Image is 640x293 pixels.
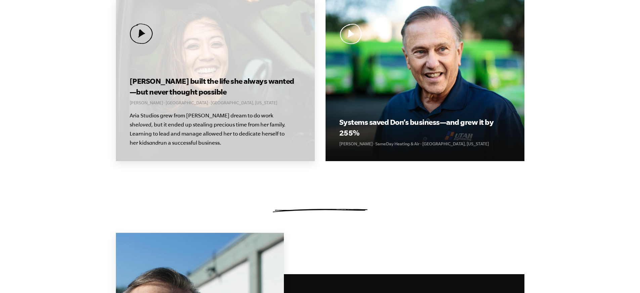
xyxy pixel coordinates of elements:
p: Aria Studios grew from [PERSON_NAME] dream to do work she , but it ended up stealing precious tim... [130,111,288,147]
em: and [149,140,158,146]
em: loved [138,121,151,127]
h3: [PERSON_NAME] built the life she always wanted—but never thought possible [130,76,301,97]
p: [PERSON_NAME] · SameDay Heating & Air · [GEOGRAPHIC_DATA], [US_STATE] [339,140,510,147]
iframe: Chat Widget [606,261,640,293]
h3: Systems saved Don’s business—and grew it by 255% [339,117,510,138]
img: Play Video [339,24,362,44]
p: [PERSON_NAME] · [GEOGRAPHIC_DATA] · [GEOGRAPHIC_DATA], [US_STATE] [130,99,301,106]
img: Play Video [130,24,153,44]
